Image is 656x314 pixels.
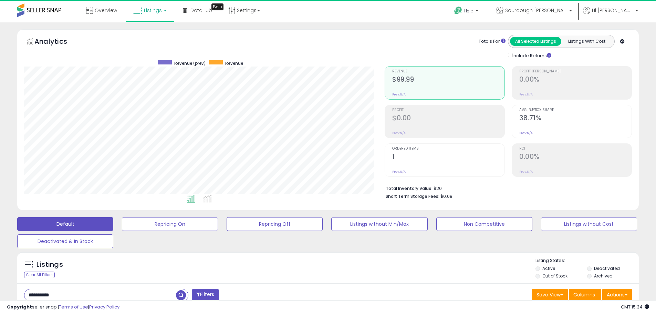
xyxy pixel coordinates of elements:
[621,304,649,310] span: 2025-09-6 15:34 GMT
[392,153,504,162] h2: 1
[464,8,473,14] span: Help
[386,193,439,199] b: Short Term Storage Fees:
[479,38,506,45] div: Totals For
[519,153,632,162] h2: 0.00%
[89,304,119,310] a: Privacy Policy
[541,217,637,231] button: Listings without Cost
[386,185,433,191] b: Total Inventory Value:
[542,265,555,271] label: Active
[454,6,462,15] i: Get Help
[386,184,627,192] li: $20
[211,3,223,10] div: Tooltip anchor
[440,193,452,200] span: $0.08
[519,147,632,151] span: ROI
[392,131,406,135] small: Prev: N/A
[225,60,243,66] span: Revenue
[192,289,219,301] button: Filters
[542,273,568,279] label: Out of Stock
[37,260,63,270] h5: Listings
[519,170,533,174] small: Prev: N/A
[519,92,533,97] small: Prev: N/A
[573,291,595,298] span: Columns
[532,289,568,301] button: Save View
[392,75,504,85] h2: $99.99
[519,108,632,112] span: Avg. Buybox Share
[592,7,633,14] span: Hi [PERSON_NAME]
[583,7,638,22] a: Hi [PERSON_NAME]
[602,289,632,301] button: Actions
[24,272,55,278] div: Clear All Filters
[561,37,612,46] button: Listings With Cost
[392,70,504,73] span: Revenue
[569,289,601,301] button: Columns
[519,131,533,135] small: Prev: N/A
[535,257,639,264] p: Listing States:
[392,92,406,97] small: Prev: N/A
[190,7,212,14] span: DataHub
[436,217,532,231] button: Non Competitive
[59,304,88,310] a: Terms of Use
[503,51,560,59] div: Include Returns
[392,170,406,174] small: Prev: N/A
[519,75,632,85] h2: 0.00%
[144,7,162,14] span: Listings
[392,108,504,112] span: Profit
[34,37,81,48] h5: Analytics
[331,217,427,231] button: Listings without Min/Max
[174,60,206,66] span: Revenue (prev)
[505,7,567,14] span: Sourdough [PERSON_NAME]
[17,217,113,231] button: Default
[392,147,504,151] span: Ordered Items
[7,304,32,310] strong: Copyright
[519,114,632,123] h2: 38.71%
[594,273,613,279] label: Archived
[227,217,323,231] button: Repricing Off
[510,37,561,46] button: All Selected Listings
[519,70,632,73] span: Profit [PERSON_NAME]
[122,217,218,231] button: Repricing On
[449,1,485,22] a: Help
[95,7,117,14] span: Overview
[17,234,113,248] button: Deactivated & In Stock
[594,265,620,271] label: Deactivated
[7,304,119,311] div: seller snap | |
[392,114,504,123] h2: $0.00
